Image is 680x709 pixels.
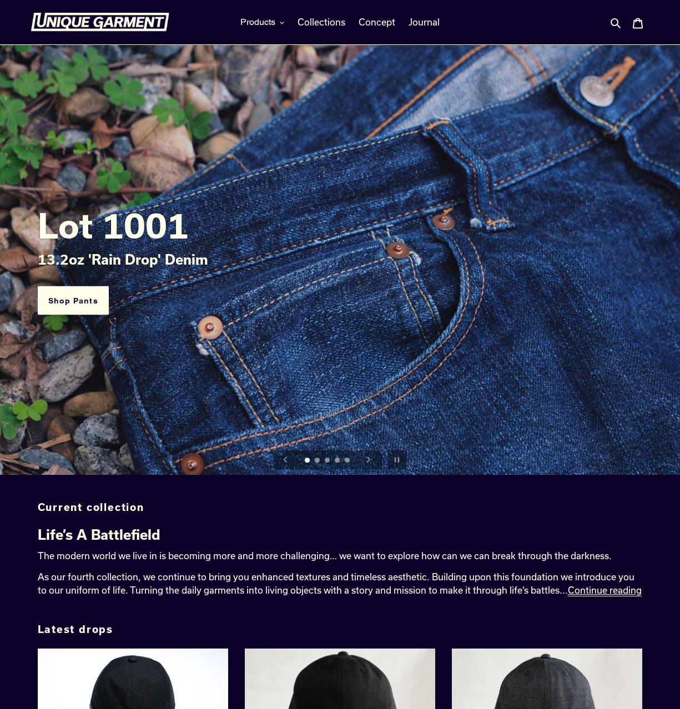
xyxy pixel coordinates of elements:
span: Journal [409,17,440,28]
a: Load slide 4 [335,458,341,464]
p: The modern world we live in is becoming more and more challenging… we want to explore how can we ... [38,549,643,563]
button: Next slide [356,448,381,472]
a: Continue reading [568,585,642,596]
a: Collections [292,14,351,31]
a: Load slide 5 [345,458,351,464]
h2: Latest drops [38,624,643,636]
button: Previous slide [274,448,298,472]
span: Concept [359,17,395,28]
span: Continue reading [568,585,642,595]
a: Load slide 2 [315,458,321,464]
a: Shop Pants [38,286,109,315]
span: 13.2oz 'Rain Drop' Denim [38,251,208,267]
span: Collections [298,17,345,28]
button: Products [235,14,290,31]
h4: Current collection [38,502,643,514]
img: Unique Garment [31,13,169,32]
a: Concept [353,14,401,31]
p: As our fourth collection, we continue to bring you enhanced textures and timeless aesthetic. Buil... [38,570,643,597]
h4: Life’s A Battlefield [38,527,643,543]
h2: Lot 1001 [38,205,643,245]
a: Load slide 1 [305,458,311,464]
span: Products [240,17,275,28]
a: Journal [403,14,445,31]
a: Load slide 3 [325,458,331,464]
